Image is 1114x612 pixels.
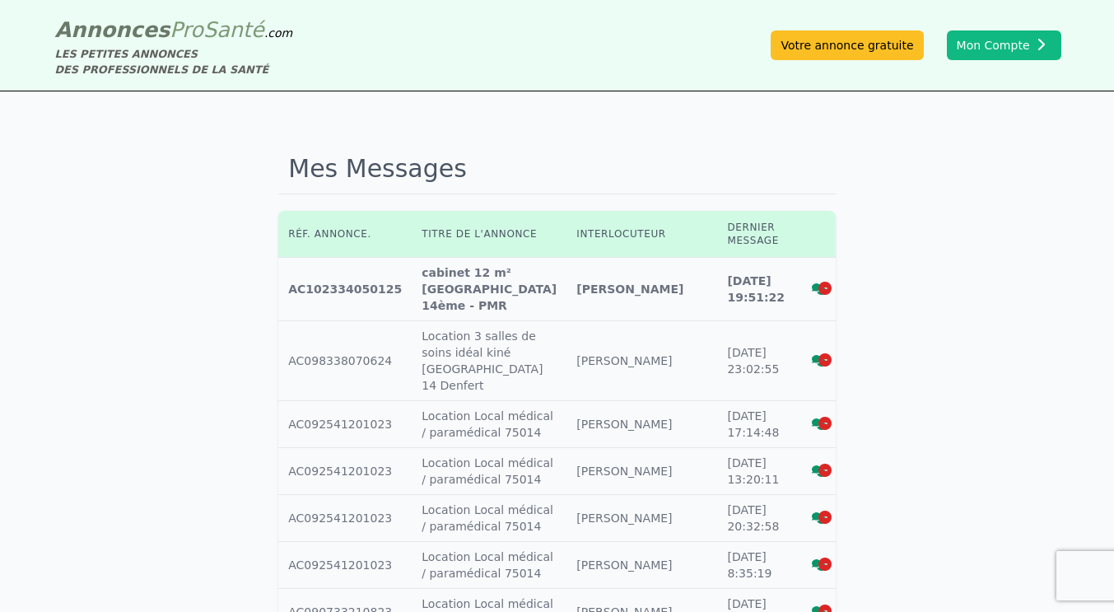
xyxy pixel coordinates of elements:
[812,465,827,477] i: Voir la discussion
[812,283,827,295] i: Voir la discussion
[55,17,170,42] span: Annonces
[278,144,836,194] h1: Mes Messages
[412,321,566,401] td: Location 3 salles de soins idéal kiné [GEOGRAPHIC_DATA] 14 Denfert
[818,558,832,571] i: Supprimer la discussion
[566,401,717,448] td: [PERSON_NAME]
[717,495,795,542] td: [DATE] 20:32:58
[818,353,832,367] i: Supprimer la discussion
[566,448,717,495] td: [PERSON_NAME]
[170,17,203,42] span: Pro
[566,495,717,542] td: [PERSON_NAME]
[818,417,832,430] i: Supprimer la discussion
[278,211,412,258] th: Réf. annonce.
[947,30,1061,60] button: Mon Compte
[717,448,795,495] td: [DATE] 13:20:11
[412,258,566,321] td: cabinet 12 m² [GEOGRAPHIC_DATA] 14ème - PMR
[717,321,795,401] td: [DATE] 23:02:55
[566,542,717,589] td: [PERSON_NAME]
[717,542,795,589] td: [DATE] 8:35:19
[812,559,827,571] i: Voir la discussion
[717,401,795,448] td: [DATE] 17:14:48
[264,26,292,40] span: .com
[278,542,412,589] td: AC092541201023
[412,495,566,542] td: Location Local médical / paramédical 75014
[818,282,832,295] i: Supprimer la discussion
[278,448,412,495] td: AC092541201023
[771,30,923,60] a: Votre annonce gratuite
[566,321,717,401] td: [PERSON_NAME]
[55,46,293,77] div: LES PETITES ANNONCES DES PROFESSIONNELS DE LA SANTÉ
[818,464,832,477] i: Supprimer la discussion
[203,17,264,42] span: Santé
[812,418,827,430] i: Voir la discussion
[278,495,412,542] td: AC092541201023
[412,448,566,495] td: Location Local médical / paramédical 75014
[717,211,795,258] th: Dernier message
[812,355,827,367] i: Voir la discussion
[566,258,717,321] td: [PERSON_NAME]
[566,211,717,258] th: Interlocuteur
[412,542,566,589] td: Location Local médical / paramédical 75014
[278,401,412,448] td: AC092541201023
[717,258,795,321] td: [DATE] 19:51:22
[818,511,832,524] i: Supprimer la discussion
[412,211,566,258] th: Titre de l'annonce
[812,512,827,524] i: Voir la discussion
[55,17,293,42] a: AnnoncesProSanté.com
[278,321,412,401] td: AC098338070624
[412,401,566,448] td: Location Local médical / paramédical 75014
[278,258,412,321] td: AC102334050125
